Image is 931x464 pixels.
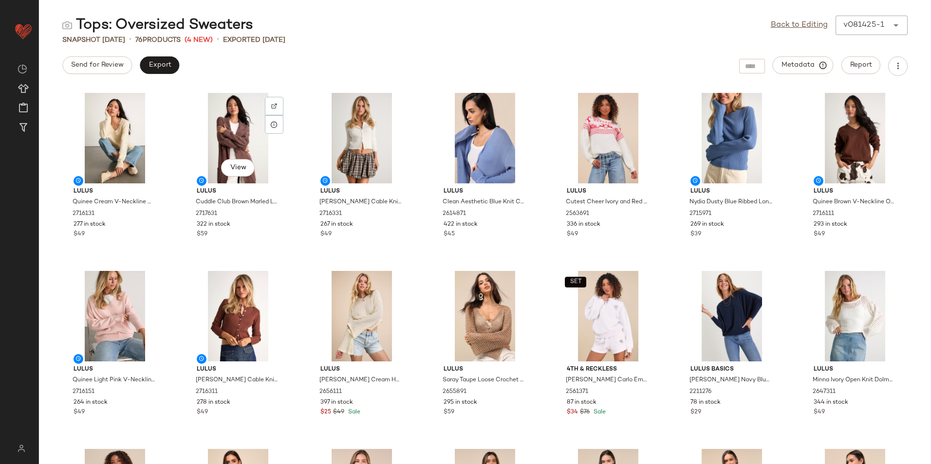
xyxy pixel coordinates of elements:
[444,187,526,196] span: Lulus
[806,271,904,361] img: 2647311_2_01_hero_Retakes_2025-08-05.jpg
[444,398,477,407] span: 295 in stock
[221,159,254,177] button: View
[74,230,85,239] span: $49
[217,34,219,46] span: •
[18,64,27,74] img: svg%3e
[148,61,171,69] span: Export
[690,187,773,196] span: Lulus
[319,210,342,218] span: 2716331
[443,376,525,385] span: Saray Taupe Loose Crochet Knit Lace-Up Sweater Crop Top
[689,388,711,396] span: 2211276
[806,93,904,183] img: 2716111_01_hero_2025-08-12.jpg
[566,198,649,207] span: Cutest Cheer Ivory and Red Fair Isle Pullover Sweater
[185,35,213,45] span: (4 New)
[333,408,344,417] span: $49
[567,187,650,196] span: Lulus
[74,398,108,407] span: 264 in stock
[196,376,279,385] span: [PERSON_NAME] Cable Knit Cardigan Sweater Top
[73,388,94,396] span: 2716151
[73,376,155,385] span: Quinee Light Pink V-Neckline Oversized Sweater
[66,93,164,183] img: 2716131_01_hero_2025-08-12.jpg
[62,16,253,35] div: Tops: Oversized Sweaters
[559,93,657,183] img: 12457541_2563691.jpg
[813,210,834,218] span: 2716111
[74,187,156,196] span: Lulus
[559,271,657,361] img: 12517221_2561371.jpg
[690,220,724,229] span: 269 in stock
[443,210,466,218] span: 2614871
[74,365,156,374] span: Lulus
[71,61,124,69] span: Send for Review
[12,445,31,452] img: svg%3e
[850,61,872,69] span: Report
[444,365,526,374] span: Lulus
[271,103,277,109] img: svg%3e
[813,388,836,396] span: 2647311
[135,35,181,45] div: Products
[436,93,534,183] img: 12581521_2614871.jpg
[320,398,353,407] span: 397 in stock
[443,198,525,207] span: Clean Aesthetic Blue Knit Cardigan Sweater
[196,388,218,396] span: 2716311
[570,279,582,286] span: SET
[189,93,287,183] img: 2717631_01_hero_2025-08-12.jpg
[689,210,711,218] span: 2715971
[189,271,287,361] img: 2716311_01_hero_2025-08-08.jpg
[319,376,402,385] span: [PERSON_NAME] Cream Hooded Pullover Cropped Sweater
[313,93,411,183] img: 2716331_01_hero_2025-08-08.jpg
[229,164,246,172] span: View
[444,230,455,239] span: $45
[566,376,649,385] span: [PERSON_NAME] Carlo Embroidered Pullover Sweatshirt
[320,220,353,229] span: 267 in stock
[320,187,403,196] span: Lulus
[62,20,72,30] img: svg%3e
[14,21,33,41] img: heart_red.DM2ytmEG.svg
[683,271,781,361] img: 10805581_2211276.jpg
[683,93,781,183] img: 2715971_01_hero_2025-08-11.jpg
[73,198,155,207] span: Quinee Cream V-Neckline Oversized Sweater
[62,35,125,45] span: Snapshot [DATE]
[320,408,331,417] span: $25
[841,56,880,74] button: Report
[689,198,772,207] span: Nydia Dusty Blue Ribbed Long Sleeve Sweater Top
[813,198,895,207] span: Quinee Brown V-Neckline Oversized Sweater
[567,365,650,374] span: 4Th & Reckless
[567,220,600,229] span: 336 in stock
[62,56,132,74] button: Send for Review
[66,271,164,361] img: 2716151_01_hero_2025-08-08.jpg
[567,408,578,417] span: $34
[73,210,94,218] span: 2716131
[814,220,847,229] span: 293 in stock
[690,398,721,407] span: 78 in stock
[197,187,279,196] span: Lulus
[319,198,402,207] span: [PERSON_NAME] Cable Knit Cardigan Sweater Top
[566,210,589,218] span: 2563691
[436,271,534,361] img: 2655891_02_front.jpg
[566,388,588,396] span: 2561371
[690,230,701,239] span: $39
[843,19,884,31] div: v081425-1
[814,187,896,196] span: Lulus
[320,365,403,374] span: Lulus
[74,220,106,229] span: 277 in stock
[814,365,896,374] span: Lulus
[197,230,207,239] span: $59
[444,220,478,229] span: 422 in stock
[567,398,596,407] span: 87 in stock
[444,408,454,417] span: $59
[197,220,230,229] span: 322 in stock
[580,408,590,417] span: $76
[690,365,773,374] span: Lulus Basics
[781,61,825,70] span: Metadata
[346,409,360,415] span: Sale
[773,56,834,74] button: Metadata
[689,376,772,385] span: [PERSON_NAME] Navy Blue Dolman Sleeve Sweater Top
[690,408,701,417] span: $29
[320,230,332,239] span: $49
[129,34,131,46] span: •
[197,365,279,374] span: Lulus
[74,408,85,417] span: $49
[196,210,217,218] span: 2717631
[197,398,230,407] span: 278 in stock
[196,198,279,207] span: Cuddle Club Brown Marled Long Sleeve Coatigan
